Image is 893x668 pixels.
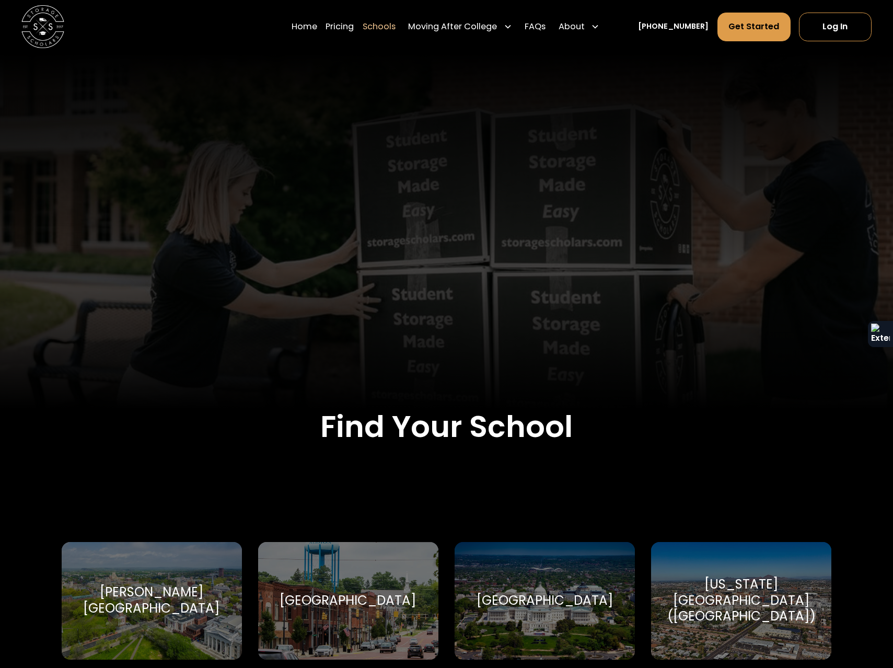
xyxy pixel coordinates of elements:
[664,577,818,625] div: [US_STATE][GEOGRAPHIC_DATA] ([GEOGRAPHIC_DATA])
[559,20,585,33] div: About
[326,12,354,42] a: Pricing
[21,5,64,48] img: Storage Scholars main logo
[258,542,438,660] a: Go to selected school
[554,12,604,42] div: About
[292,12,317,42] a: Home
[363,12,396,42] a: Schools
[408,20,497,33] div: Moving After College
[280,593,416,609] div: [GEOGRAPHIC_DATA]
[62,542,242,660] a: Go to selected school
[871,324,890,344] img: Extension Icon
[74,584,229,616] div: [PERSON_NAME][GEOGRAPHIC_DATA]
[455,542,635,660] a: Go to selected school
[651,542,831,660] a: Go to selected school
[404,12,516,42] div: Moving After College
[525,12,546,42] a: FAQs
[717,13,791,41] a: Get Started
[638,21,709,32] a: [PHONE_NUMBER]
[477,593,613,609] div: [GEOGRAPHIC_DATA]
[799,13,872,41] a: Log In
[62,409,832,445] h2: Find Your School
